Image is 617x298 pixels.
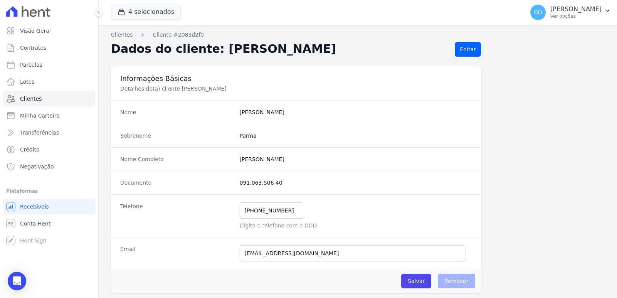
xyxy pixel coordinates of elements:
[120,74,472,83] h3: Informações Básicas
[20,61,42,69] span: Parcelas
[20,163,54,170] span: Negativação
[20,220,50,227] span: Conta Hent
[6,187,92,196] div: Plataformas
[438,274,475,288] span: Remover
[3,199,95,214] a: Recebíveis
[111,31,133,39] a: Clientes
[524,2,617,23] button: GD [PERSON_NAME] Ver opções
[111,31,605,39] nav: Breadcrumb
[153,31,204,39] a: Cliente #2083d2f0
[8,272,26,290] div: Open Intercom Messenger
[120,85,379,93] p: Detalhes do(a) cliente [PERSON_NAME]
[20,129,59,136] span: Transferências
[240,108,472,116] dd: [PERSON_NAME]
[550,13,602,19] p: Ver opções
[3,125,95,140] a: Transferências
[111,5,181,19] button: 4 selecionados
[120,132,234,140] dt: Sobrenome
[20,44,46,52] span: Contratos
[120,245,234,261] dt: Email
[240,222,472,229] p: Digite o telefone com o DDD
[455,42,481,57] a: Editar
[120,202,234,229] dt: Telefone
[3,108,95,123] a: Minha Carteira
[20,203,49,210] span: Recebíveis
[120,108,234,116] dt: Nome
[3,23,95,39] a: Visão Geral
[550,5,602,13] p: [PERSON_NAME]
[3,91,95,106] a: Clientes
[3,216,95,231] a: Conta Hent
[111,42,449,57] h2: Dados do cliente: [PERSON_NAME]
[401,274,431,288] input: Salvar
[20,78,35,86] span: Lotes
[3,74,95,89] a: Lotes
[20,27,51,35] span: Visão Geral
[120,179,234,187] dt: Documento
[20,112,60,120] span: Minha Carteira
[120,155,234,163] dt: Nome Completo
[20,146,40,153] span: Crédito
[240,132,472,140] dd: Parma
[3,57,95,72] a: Parcelas
[534,10,542,15] span: GD
[3,142,95,157] a: Crédito
[20,95,42,103] span: Clientes
[3,40,95,56] a: Contratos
[240,179,472,187] dd: 091.063.506 40
[240,155,472,163] dd: [PERSON_NAME]
[3,159,95,174] a: Negativação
